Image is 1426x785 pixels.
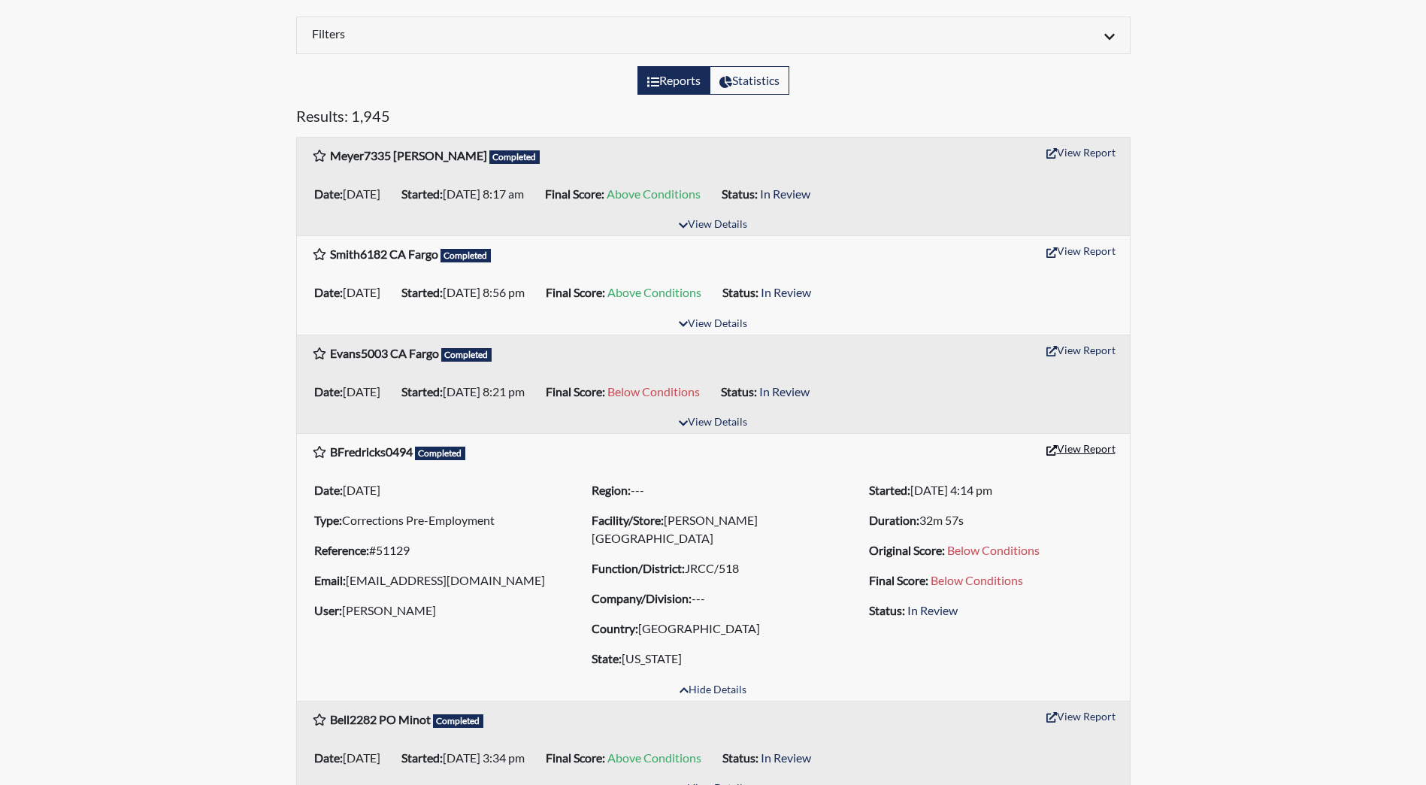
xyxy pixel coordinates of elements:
b: Final Score: [545,186,604,201]
button: View Report [1040,338,1122,362]
span: Above Conditions [607,750,701,765]
li: [DATE] [308,478,563,502]
span: In Review [760,186,810,201]
button: View Details [672,314,754,335]
b: Status: [722,186,758,201]
div: Click to expand/collapse filters [301,26,1126,44]
b: Facility/Store: [592,513,664,527]
li: [PERSON_NAME][GEOGRAPHIC_DATA] [586,508,840,550]
b: Company/Division: [592,591,692,605]
b: Started: [869,483,910,497]
b: Date: [314,384,343,399]
b: Type: [314,513,342,527]
li: [DATE] 4:14 pm [863,478,1118,502]
button: View Report [1040,239,1122,262]
li: [US_STATE] [586,647,840,671]
b: Bell2282 PO Minot [330,712,431,726]
b: Status: [722,750,758,765]
b: Meyer7335 [PERSON_NAME] [330,148,487,162]
button: View Report [1040,141,1122,164]
b: Smith6182 CA Fargo [330,247,438,261]
b: Original Score: [869,543,945,557]
b: Started: [401,750,443,765]
li: Corrections Pre-Employment [308,508,563,532]
label: View the list of reports [637,66,710,95]
span: Above Conditions [607,285,701,299]
span: Completed [441,249,492,262]
b: Final Score: [546,285,605,299]
b: User: [314,603,342,617]
li: --- [586,478,840,502]
li: JRCC/518 [586,556,840,580]
label: View statistics about completed interviews [710,66,789,95]
span: In Review [759,384,810,399]
li: [DATE] 8:17 am [395,182,539,206]
span: Completed [441,348,492,362]
button: View Details [672,215,754,235]
span: Above Conditions [607,186,701,201]
span: In Review [761,285,811,299]
button: View Details [672,413,754,433]
b: Date: [314,483,343,497]
li: [DATE] 3:34 pm [395,746,540,770]
b: Date: [314,285,343,299]
li: [DATE] [308,280,395,305]
b: Email: [314,573,346,587]
li: [EMAIL_ADDRESS][DOMAIN_NAME] [308,568,563,593]
span: Below Conditions [947,543,1040,557]
button: Hide Details [673,680,753,701]
b: Country: [592,621,638,635]
button: View Report [1040,437,1122,460]
b: Duration: [869,513,919,527]
b: Started: [401,384,443,399]
b: Date: [314,750,343,765]
span: In Review [907,603,958,617]
b: Started: [401,285,443,299]
b: Evans5003 CA Fargo [330,346,439,360]
li: [GEOGRAPHIC_DATA] [586,617,840,641]
b: Final Score: [546,384,605,399]
li: [DATE] [308,182,395,206]
li: --- [586,586,840,611]
span: Below Conditions [931,573,1023,587]
b: BFredricks0494 [330,444,413,459]
span: Completed [489,150,540,164]
b: Started: [401,186,443,201]
li: 32m 57s [863,508,1118,532]
b: Status: [869,603,905,617]
h5: Results: 1,945 [296,107,1131,131]
li: [DATE] [308,746,395,770]
li: #51129 [308,538,563,562]
b: Status: [721,384,757,399]
span: Completed [433,714,484,728]
b: Reference: [314,543,369,557]
b: Status: [722,285,758,299]
span: In Review [761,750,811,765]
b: Function/District: [592,561,685,575]
b: State: [592,651,622,665]
li: [DATE] 8:56 pm [395,280,540,305]
span: Completed [415,447,466,460]
b: Final Score: [546,750,605,765]
b: Date: [314,186,343,201]
li: [DATE] 8:21 pm [395,380,540,404]
li: [DATE] [308,380,395,404]
b: Final Score: [869,573,928,587]
h6: Filters [312,26,702,41]
li: [PERSON_NAME] [308,599,563,623]
b: Region: [592,483,631,497]
button: View Report [1040,705,1122,728]
span: Below Conditions [607,384,700,399]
